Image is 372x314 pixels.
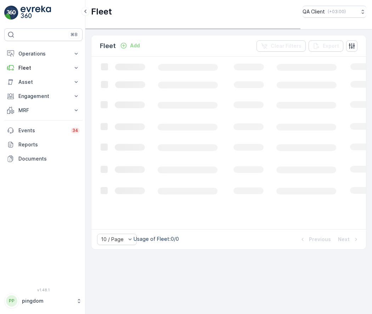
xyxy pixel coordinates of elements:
[4,61,83,75] button: Fleet
[4,293,83,308] button: PPpingdom
[18,107,68,114] p: MRF
[323,42,339,50] p: Export
[328,9,346,14] p: ( +03:00 )
[6,295,17,307] div: PP
[303,6,366,18] button: QA Client(+03:00)
[4,75,83,89] button: Asset
[18,50,68,57] p: Operations
[271,42,301,50] p: Clear Filters
[257,40,306,52] button: Clear Filters
[4,47,83,61] button: Operations
[4,103,83,117] button: MRF
[309,40,343,52] button: Export
[18,64,68,71] p: Fleet
[4,138,83,152] a: Reports
[309,236,331,243] p: Previous
[18,141,80,148] p: Reports
[134,235,179,243] p: Usage of Fleet : 0/0
[4,123,83,138] a: Events34
[337,235,360,244] button: Next
[4,6,18,20] img: logo
[21,6,51,20] img: logo_light-DOdMpM7g.png
[338,236,350,243] p: Next
[72,128,78,133] p: 34
[130,42,140,49] p: Add
[18,78,68,86] p: Asset
[91,6,112,17] p: Fleet
[4,152,83,166] a: Documents
[298,235,332,244] button: Previous
[71,32,78,37] p: ⌘B
[18,93,68,100] p: Engagement
[303,8,325,15] p: QA Client
[4,89,83,103] button: Engagement
[18,127,67,134] p: Events
[18,155,80,162] p: Documents
[22,297,73,304] p: pingdom
[100,41,116,51] p: Fleet
[4,288,83,292] span: v 1.48.1
[117,41,143,50] button: Add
